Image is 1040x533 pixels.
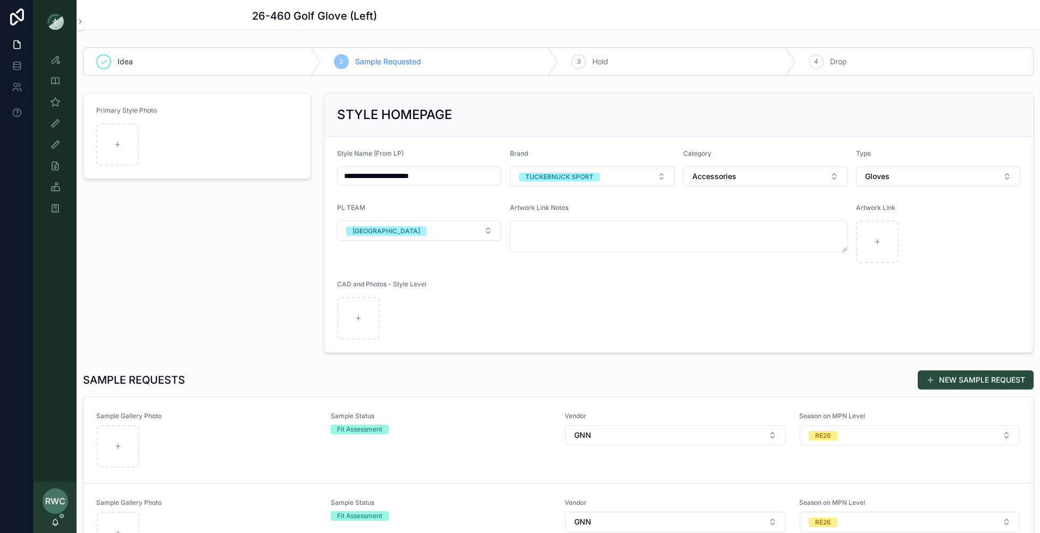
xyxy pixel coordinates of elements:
button: Select Button [565,512,786,532]
span: CAD and Photos - Style Level [337,280,426,288]
span: Sample Gallery Photo [96,412,318,420]
span: Gloves [865,171,890,182]
span: Sample Requested [355,56,421,67]
span: Drop [830,56,847,67]
span: Hold [592,56,608,67]
span: Sample Status [331,412,552,420]
span: Category [683,149,711,157]
img: App logo [47,13,64,30]
span: GNN [574,517,591,527]
h1: 26-460 Golf Glove (Left) [252,9,377,23]
span: Brand [510,149,528,157]
div: Fit Assessment [337,425,382,434]
button: Select Button [800,425,1020,445]
span: Sample Status [331,498,552,507]
span: Primary Style Photo [96,106,157,114]
span: Sample Gallery Photo [96,498,318,507]
div: RE26 [815,518,831,527]
span: Accessories [692,171,736,182]
h1: SAMPLE REQUESTS [83,373,185,387]
span: Artwork Link Notes [510,204,568,211]
button: Select Button [800,512,1020,532]
span: Season on MPN Level [799,498,1021,507]
button: Select Button [337,221,501,241]
a: Sample Gallery PhotoSample StatusFit AssessmentVendorSelect ButtonSeason on MPN LevelSelect Button [83,397,1033,483]
div: [GEOGRAPHIC_DATA] [353,226,420,236]
h2: STYLE HOMEPAGE [337,106,452,123]
span: Vendor [565,498,786,507]
span: Artwork Link [856,204,895,211]
span: 4 [814,57,818,66]
button: NEW SAMPLE REQUEST [918,370,1034,390]
div: RE26 [815,431,831,441]
span: Style Name (From LP) [337,149,404,157]
span: GNN [574,430,591,441]
button: Select Button [683,166,848,187]
div: scrollable content [34,43,77,232]
button: Select Button [856,166,1020,187]
span: PL TEAM [337,204,365,211]
span: 3 [577,57,581,66]
div: Fit Assessment [337,511,382,521]
div: TUCKERNUCK SPORT [525,173,593,181]
button: Select Button [510,166,674,187]
span: Season on MPN Level [799,412,1021,420]
span: RWC [45,495,65,507]
button: Select Button [565,425,786,445]
span: Vendor [565,412,786,420]
span: Idea [118,56,133,67]
span: 2 [339,57,343,66]
span: Type [856,149,871,157]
